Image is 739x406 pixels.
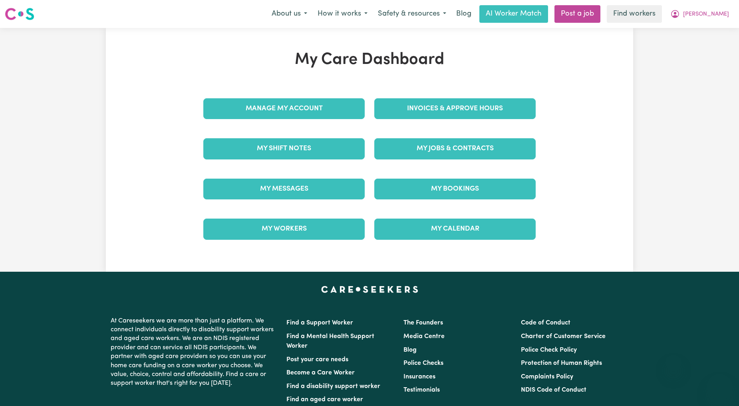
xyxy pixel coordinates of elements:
iframe: Close message [665,355,681,371]
a: My Bookings [374,179,536,199]
button: My Account [665,6,734,22]
a: Blog [451,5,476,23]
iframe: Button to launch messaging window [707,374,733,400]
a: The Founders [403,320,443,326]
a: Police Check Policy [521,347,577,353]
a: Find an aged care worker [286,396,363,403]
a: My Workers [203,219,365,239]
a: Insurances [403,374,435,380]
a: Charter of Customer Service [521,333,606,340]
a: Police Checks [403,360,443,366]
a: AI Worker Match [479,5,548,23]
a: Careseekers home page [321,286,418,293]
a: Careseekers logo [5,5,34,23]
a: Find a Support Worker [286,320,353,326]
a: Invoices & Approve Hours [374,98,536,119]
a: Media Centre [403,333,445,340]
p: At Careseekers we are more than just a platform. We connect individuals directly to disability su... [111,313,277,391]
a: Blog [403,347,417,353]
a: Become a Care Worker [286,370,355,376]
a: My Calendar [374,219,536,239]
a: Post your care needs [286,356,348,363]
button: How it works [312,6,373,22]
a: My Jobs & Contracts [374,138,536,159]
h1: My Care Dashboard [199,50,540,70]
a: Manage My Account [203,98,365,119]
a: Post a job [554,5,600,23]
a: Protection of Human Rights [521,360,602,366]
button: Safety & resources [373,6,451,22]
a: Find a Mental Health Support Worker [286,333,374,349]
a: Code of Conduct [521,320,570,326]
span: [PERSON_NAME] [683,10,729,19]
img: Careseekers logo [5,7,34,21]
a: Complaints Policy [521,374,573,380]
a: My Shift Notes [203,138,365,159]
a: NDIS Code of Conduct [521,387,586,393]
a: Testimonials [403,387,440,393]
a: My Messages [203,179,365,199]
button: About us [266,6,312,22]
a: Find a disability support worker [286,383,380,390]
a: Find workers [607,5,662,23]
